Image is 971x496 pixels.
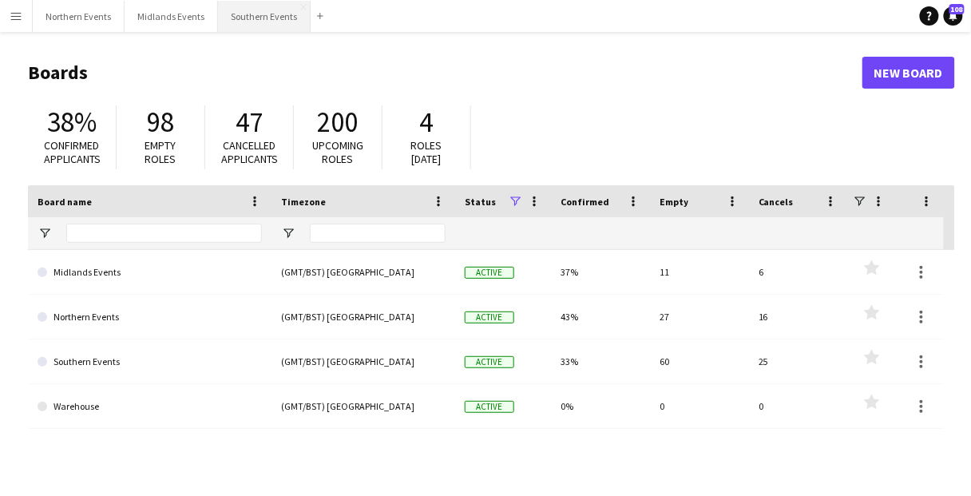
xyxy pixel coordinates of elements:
span: Status [465,196,496,208]
button: Southern Events [218,1,311,32]
span: Empty [660,196,688,208]
button: Open Filter Menu [38,226,52,240]
div: 6 [749,250,848,294]
span: Upcoming roles [312,138,363,166]
div: 27 [650,295,749,339]
span: Active [465,311,514,323]
div: (GMT/BST) [GEOGRAPHIC_DATA] [271,384,455,428]
span: 98 [147,105,174,140]
a: Midlands Events [38,250,262,295]
div: 33% [551,339,650,383]
span: 200 [318,105,359,140]
button: Midlands Events [125,1,218,32]
input: Timezone Filter Input [310,224,446,243]
div: 37% [551,250,650,294]
input: Board name Filter Input [66,224,262,243]
a: New Board [862,57,955,89]
span: Cancels [759,196,794,208]
span: Active [465,267,514,279]
a: Northern Events [38,295,262,339]
span: Timezone [281,196,326,208]
span: Confirmed applicants [44,138,101,166]
span: 38% [47,105,97,140]
button: Open Filter Menu [281,226,295,240]
div: 43% [551,295,650,339]
div: (GMT/BST) [GEOGRAPHIC_DATA] [271,295,455,339]
span: Active [465,401,514,413]
div: 25 [749,339,848,383]
span: Board name [38,196,92,208]
span: 4 [420,105,434,140]
span: Empty roles [145,138,176,166]
span: Roles [DATE] [411,138,442,166]
a: Warehouse [38,384,262,429]
div: 60 [650,339,749,383]
span: 47 [236,105,263,140]
span: 108 [949,4,965,14]
div: 0 [749,384,848,428]
div: (GMT/BST) [GEOGRAPHIC_DATA] [271,339,455,383]
div: 0% [551,384,650,428]
h1: Boards [28,61,862,85]
a: 108 [944,6,963,26]
div: 11 [650,250,749,294]
a: Southern Events [38,339,262,384]
button: Northern Events [33,1,125,32]
span: Confirmed [561,196,609,208]
div: 16 [749,295,848,339]
div: (GMT/BST) [GEOGRAPHIC_DATA] [271,250,455,294]
span: Cancelled applicants [221,138,278,166]
span: Active [465,356,514,368]
div: 0 [650,384,749,428]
